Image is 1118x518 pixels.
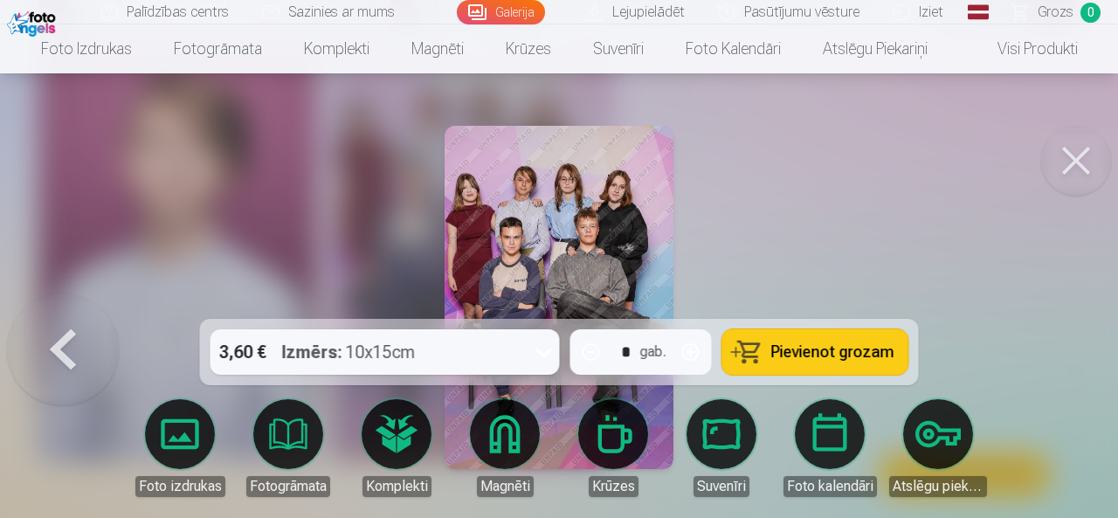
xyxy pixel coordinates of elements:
[282,329,416,375] div: 10x15cm
[390,24,485,73] a: Magnēti
[640,342,666,363] div: gab.
[949,24,1099,73] a: Visi produkti
[1080,3,1101,23] span: 0
[20,24,153,73] a: Foto izdrukas
[572,24,665,73] a: Suvenīri
[771,344,894,360] span: Pievienot grozam
[1038,2,1073,23] span: Grozs
[283,24,390,73] a: Komplekti
[665,24,802,73] a: Foto kalendāri
[210,329,275,375] div: 3,60 €
[722,329,908,375] button: Pievienot grozam
[485,24,572,73] a: Krūzes
[7,7,60,37] img: /fa1
[802,24,949,73] a: Atslēgu piekariņi
[153,24,283,73] a: Fotogrāmata
[282,340,342,364] strong: Izmērs :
